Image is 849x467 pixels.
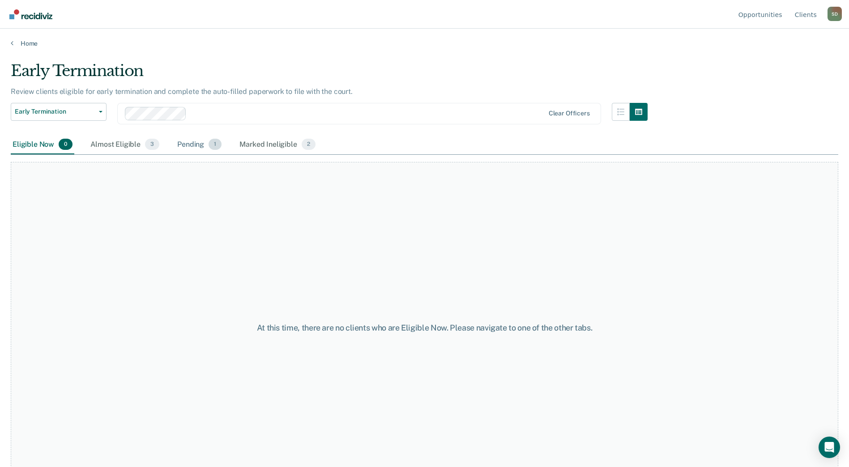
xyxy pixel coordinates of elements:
[11,135,74,155] div: Eligible Now0
[175,135,223,155] div: Pending1
[828,7,842,21] div: S D
[218,323,631,333] div: At this time, there are no clients who are Eligible Now. Please navigate to one of the other tabs.
[302,139,316,150] span: 2
[11,103,107,121] button: Early Termination
[819,437,840,458] div: Open Intercom Messenger
[549,110,590,117] div: Clear officers
[59,139,73,150] span: 0
[828,7,842,21] button: Profile dropdown button
[238,135,317,155] div: Marked Ineligible2
[89,135,161,155] div: Almost Eligible3
[11,87,353,96] p: Review clients eligible for early termination and complete the auto-filled paperwork to file with...
[15,108,95,115] span: Early Termination
[11,39,838,47] a: Home
[11,62,648,87] div: Early Termination
[145,139,159,150] span: 3
[209,139,222,150] span: 1
[9,9,52,19] img: Recidiviz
